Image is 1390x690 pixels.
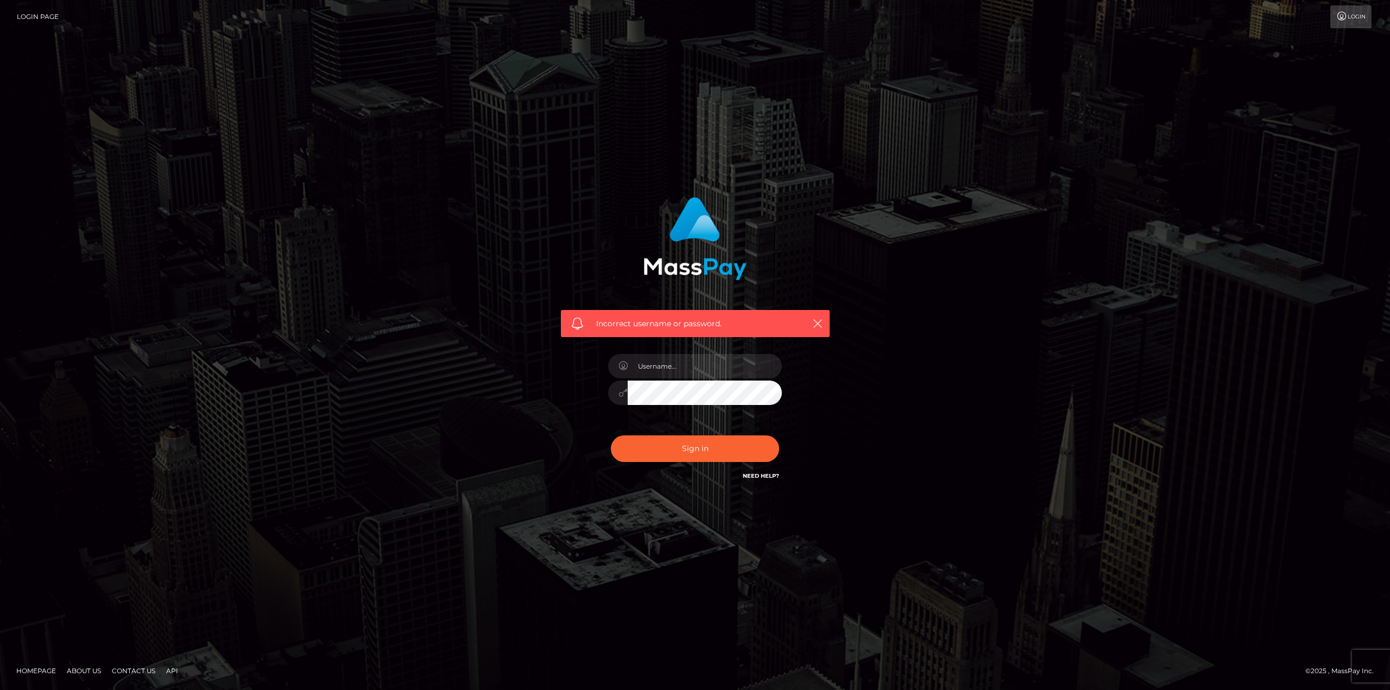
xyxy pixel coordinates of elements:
[628,354,782,378] input: Username...
[17,5,59,28] a: Login Page
[162,662,182,679] a: API
[643,197,747,280] img: MassPay Login
[596,318,794,330] span: Incorrect username or password.
[12,662,60,679] a: Homepage
[108,662,160,679] a: Contact Us
[611,435,779,462] button: Sign in
[1305,665,1382,677] div: © 2025 , MassPay Inc.
[1330,5,1372,28] a: Login
[62,662,105,679] a: About Us
[743,472,779,479] a: Need Help?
